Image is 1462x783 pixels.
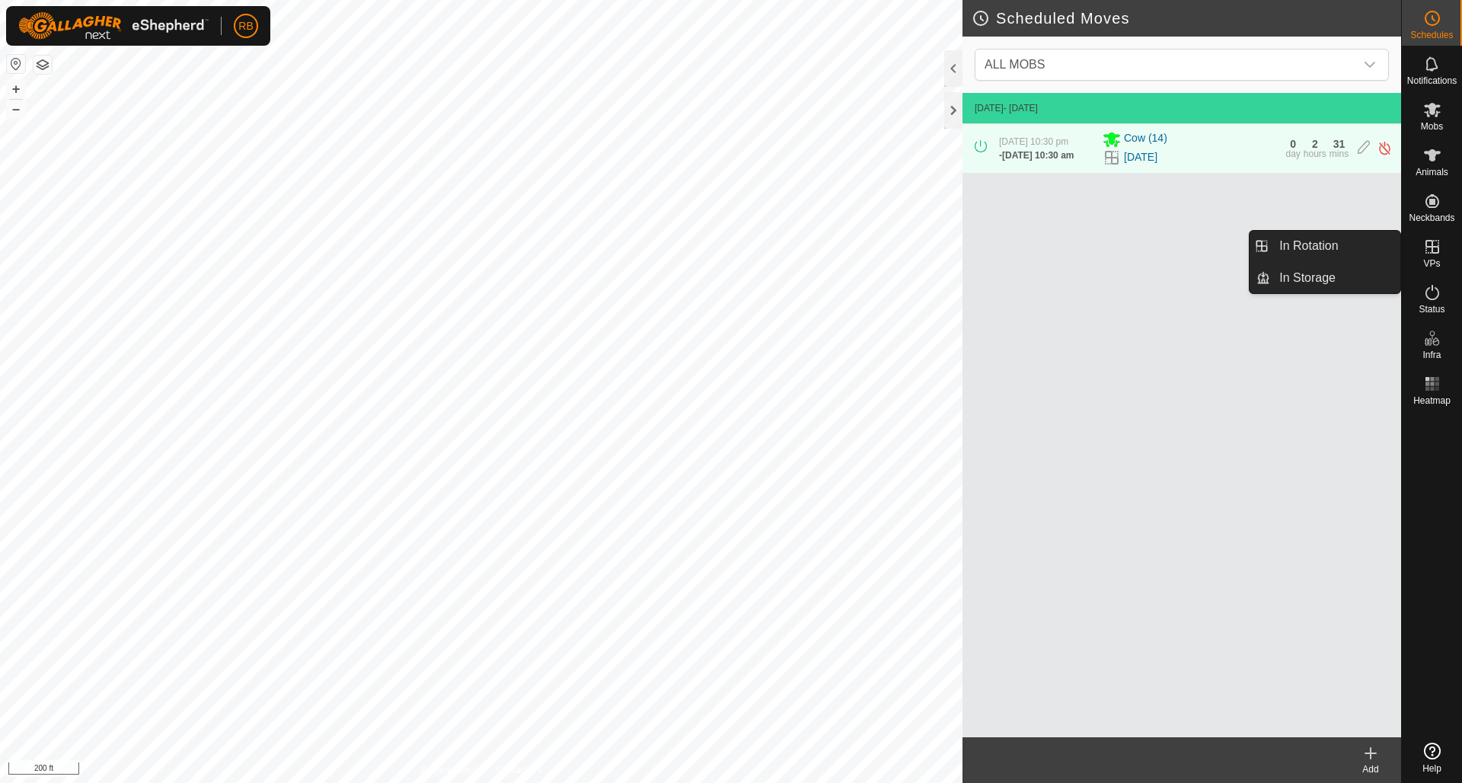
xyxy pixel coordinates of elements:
[1330,149,1349,158] div: mins
[972,9,1401,27] h2: Scheduled Moves
[1333,139,1345,149] div: 31
[978,50,1355,80] span: ALL MOBS
[999,136,1068,147] span: [DATE] 10:30 pm
[999,149,1074,162] div: -
[1416,168,1448,177] span: Animals
[1279,237,1338,255] span: In Rotation
[7,100,25,118] button: –
[1377,140,1392,156] img: Turn off schedule move
[1407,76,1457,85] span: Notifications
[1402,737,1462,779] a: Help
[18,12,209,40] img: Gallagher Logo
[1270,263,1400,293] a: In Storage
[1279,269,1336,287] span: In Storage
[1409,213,1454,222] span: Neckbands
[1422,764,1441,773] span: Help
[34,56,52,74] button: Map Layers
[1422,350,1441,360] span: Infra
[1250,263,1400,293] li: In Storage
[1285,149,1300,158] div: day
[985,58,1045,71] span: ALL MOBS
[7,55,25,73] button: Reset Map
[496,763,541,777] a: Contact Us
[1270,231,1400,261] a: In Rotation
[1250,231,1400,261] li: In Rotation
[1304,149,1326,158] div: hours
[421,763,478,777] a: Privacy Policy
[1355,50,1385,80] div: dropdown trigger
[1004,103,1038,113] span: - [DATE]
[1413,396,1451,405] span: Heatmap
[1340,762,1401,776] div: Add
[238,18,253,34] span: RB
[1419,305,1444,314] span: Status
[1421,122,1443,131] span: Mobs
[1124,149,1157,165] a: [DATE]
[1423,259,1440,268] span: VPs
[1290,139,1296,149] div: 0
[1124,130,1167,149] span: Cow (14)
[1312,139,1318,149] div: 2
[975,103,1004,113] span: [DATE]
[1002,150,1074,161] span: [DATE] 10:30 am
[1410,30,1453,40] span: Schedules
[7,80,25,98] button: +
